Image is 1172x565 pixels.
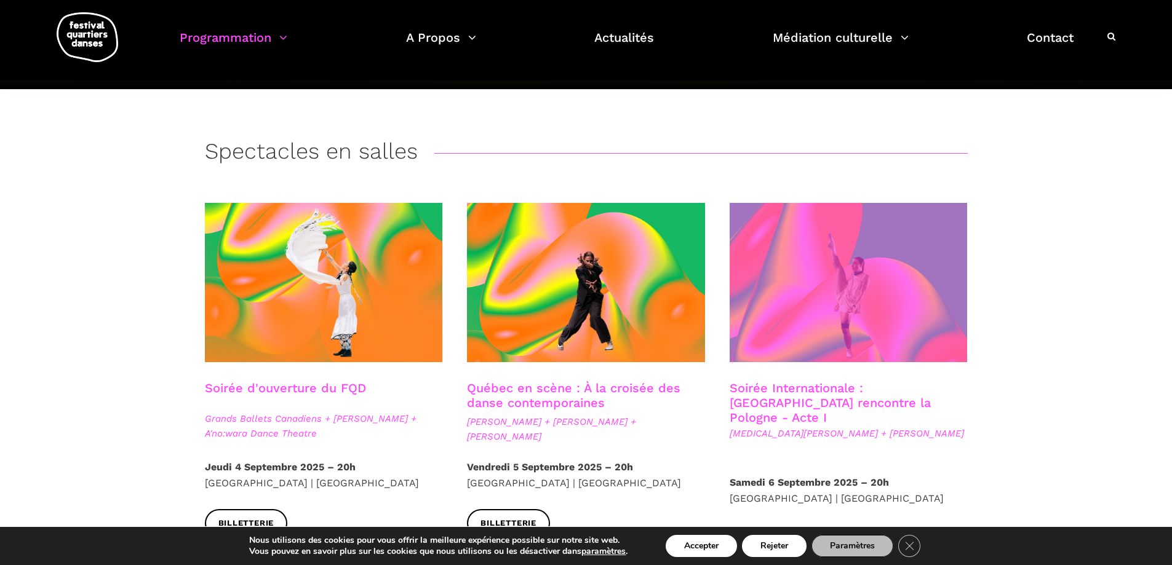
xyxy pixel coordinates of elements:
img: logo-fqd-med [57,12,118,62]
a: Actualités [594,27,654,63]
p: Nous utilisons des cookies pour vous offrir la meilleure expérience possible sur notre site web. [249,535,628,546]
span: Billetterie [218,517,274,530]
button: Close GDPR Cookie Banner [898,535,920,557]
button: paramètres [581,546,626,557]
p: [GEOGRAPHIC_DATA] | [GEOGRAPHIC_DATA] [205,459,443,491]
a: A Propos [406,27,476,63]
p: [GEOGRAPHIC_DATA] | [GEOGRAPHIC_DATA] [467,459,705,491]
h3: Spectacles en salles [205,138,418,169]
a: Soirée Internationale : [GEOGRAPHIC_DATA] rencontre la Pologne - Acte I [730,381,931,425]
a: Québec en scène : À la croisée des danse contemporaines [467,381,680,410]
span: Billetterie [480,517,536,530]
a: Contact [1027,27,1074,63]
a: Billetterie [467,509,550,537]
button: Paramètres [811,535,893,557]
p: [GEOGRAPHIC_DATA] | [GEOGRAPHIC_DATA] [730,475,968,506]
span: [MEDICAL_DATA][PERSON_NAME] + [PERSON_NAME] [730,426,968,441]
a: Billetterie [205,509,288,537]
p: Vous pouvez en savoir plus sur les cookies que nous utilisons ou les désactiver dans . [249,546,628,557]
span: [PERSON_NAME] + [PERSON_NAME] + [PERSON_NAME] [467,414,705,444]
a: Médiation culturelle [773,27,909,63]
a: Soirée d'ouverture du FQD [205,381,366,395]
strong: Vendredi 5 Septembre 2025 – 20h [467,461,633,473]
button: Accepter [666,535,737,557]
strong: Jeudi 4 Septembre 2025 – 20h [205,461,356,473]
strong: Samedi 6 Septembre 2025 – 20h [730,476,889,488]
span: Grands Ballets Canadiens + [PERSON_NAME] + A'no:wara Dance Theatre [205,411,443,441]
button: Rejeter [742,535,807,557]
a: Programmation [180,27,287,63]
